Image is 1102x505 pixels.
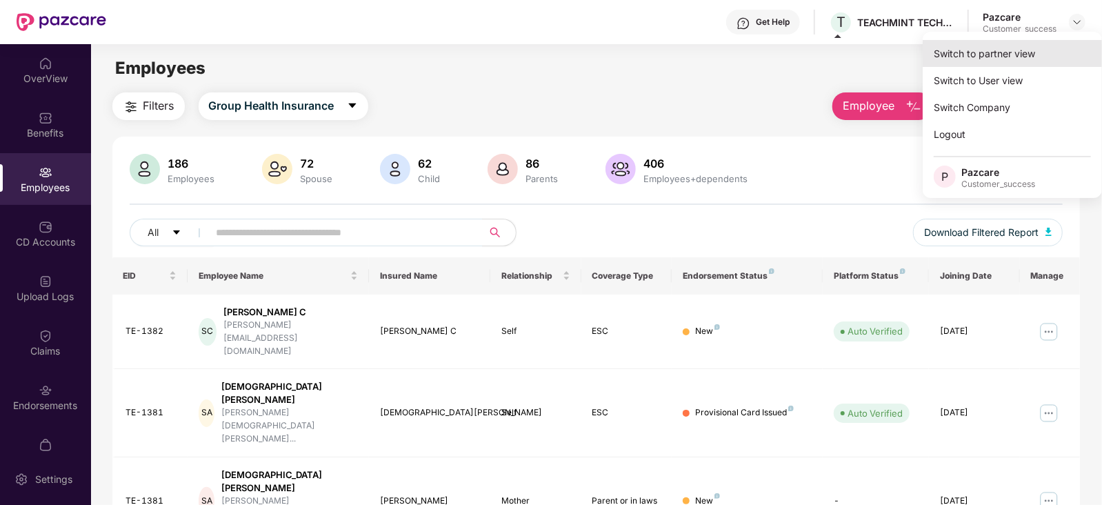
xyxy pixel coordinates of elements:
div: Auto Verified [848,406,903,420]
img: svg+xml;base64,PHN2ZyB4bWxucz0iaHR0cDovL3d3dy53My5vcmcvMjAwMC9zdmciIHdpZHRoPSI4IiBoZWlnaHQ9IjgiIH... [769,268,774,274]
div: Switch to partner view [923,40,1102,67]
div: Child [416,173,443,184]
span: Group Health Insurance [209,97,334,115]
div: [DATE] [940,406,1009,419]
div: ESC [592,406,661,419]
th: Joining Date [929,257,1020,295]
div: Employees [166,173,218,184]
img: svg+xml;base64,PHN2ZyB4bWxucz0iaHR0cDovL3d3dy53My5vcmcvMjAwMC9zdmciIHdpZHRoPSI4IiBoZWlnaHQ9IjgiIH... [900,268,905,274]
div: Platform Status [834,270,918,281]
img: New Pazcare Logo [17,13,106,31]
div: [DEMOGRAPHIC_DATA][PERSON_NAME] [221,380,358,406]
span: Employee [843,97,894,115]
div: Switch to User view [923,67,1102,94]
div: Pazcare [983,10,1056,23]
img: svg+xml;base64,PHN2ZyB4bWxucz0iaHR0cDovL3d3dy53My5vcmcvMjAwMC9zdmciIHdpZHRoPSI4IiBoZWlnaHQ9IjgiIH... [714,493,720,499]
img: svg+xml;base64,PHN2ZyBpZD0iRW1wbG95ZWVzIiB4bWxucz0iaHR0cDovL3d3dy53My5vcmcvMjAwMC9zdmciIHdpZHRoPS... [39,166,52,179]
div: Employees+dependents [641,173,751,184]
div: 406 [641,157,751,170]
div: [PERSON_NAME][EMAIL_ADDRESS][DOMAIN_NAME] [223,319,359,358]
span: caret-down [347,100,358,112]
div: [DEMOGRAPHIC_DATA][PERSON_NAME] [380,406,479,419]
img: svg+xml;base64,PHN2ZyB4bWxucz0iaHR0cDovL3d3dy53My5vcmcvMjAwMC9zdmciIHhtbG5zOnhsaW5rPSJodHRwOi8vd3... [130,154,160,184]
img: svg+xml;base64,PHN2ZyB4bWxucz0iaHR0cDovL3d3dy53My5vcmcvMjAwMC9zdmciIHhtbG5zOnhsaW5rPSJodHRwOi8vd3... [262,154,292,184]
img: svg+xml;base64,PHN2ZyB4bWxucz0iaHR0cDovL3d3dy53My5vcmcvMjAwMC9zdmciIHhtbG5zOnhsaW5rPSJodHRwOi8vd3... [380,154,410,184]
th: Manage [1020,257,1081,295]
div: 62 [416,157,443,170]
img: svg+xml;base64,PHN2ZyBpZD0iTXlfT3JkZXJzIiBkYXRhLW5hbWU9Ik15IE9yZGVycyIgeG1sbnM9Imh0dHA6Ly93d3cudz... [39,438,52,452]
div: Self [501,325,570,338]
div: 72 [298,157,336,170]
div: [PERSON_NAME] C [223,306,359,319]
div: SA [199,399,214,427]
th: Relationship [490,257,581,295]
span: search [482,227,509,238]
span: caret-down [172,228,181,239]
span: Download Filtered Report [924,225,1039,240]
button: search [482,219,517,246]
div: Auto Verified [848,324,903,338]
img: svg+xml;base64,PHN2ZyBpZD0iRHJvcGRvd24tMzJ4MzIiIHhtbG5zPSJodHRwOi8vd3d3LnczLm9yZy8yMDAwL3N2ZyIgd2... [1072,17,1083,28]
span: T [836,14,845,30]
span: Employee Name [199,270,348,281]
div: [DEMOGRAPHIC_DATA][PERSON_NAME] [221,468,358,495]
th: Employee Name [188,257,369,295]
th: EID [112,257,188,295]
div: Spouse [298,173,336,184]
div: TE-1381 [126,406,177,419]
div: Logout [923,121,1102,148]
span: P [941,168,948,185]
div: SC [199,318,217,346]
div: TE-1382 [126,325,177,338]
div: New [695,325,720,338]
button: Download Filtered Report [913,219,1063,246]
div: Parents [523,173,561,184]
th: Insured Name [369,257,490,295]
div: Customer_success [961,179,1035,190]
button: Allcaret-down [130,219,214,246]
div: Switch Company [923,94,1102,121]
div: Self [501,406,570,419]
img: svg+xml;base64,PHN2ZyBpZD0iSGVscC0zMngzMiIgeG1sbnM9Imh0dHA6Ly93d3cudzMub3JnLzIwMDAvc3ZnIiB3aWR0aD... [737,17,750,30]
img: svg+xml;base64,PHN2ZyBpZD0iU2V0dGluZy0yMHgyMCIgeG1sbnM9Imh0dHA6Ly93d3cudzMub3JnLzIwMDAvc3ZnIiB3aW... [14,473,28,486]
div: [DATE] [940,325,1009,338]
span: All [148,225,159,240]
span: Filters [143,97,174,115]
img: svg+xml;base64,PHN2ZyB4bWxucz0iaHR0cDovL3d3dy53My5vcmcvMjAwMC9zdmciIHdpZHRoPSI4IiBoZWlnaHQ9IjgiIH... [714,324,720,330]
div: Settings [31,473,77,486]
div: [PERSON_NAME][DEMOGRAPHIC_DATA][PERSON_NAME]... [221,406,358,446]
img: svg+xml;base64,PHN2ZyB4bWxucz0iaHR0cDovL3d3dy53My5vcmcvMjAwMC9zdmciIHdpZHRoPSI4IiBoZWlnaHQ9IjgiIH... [788,406,794,411]
div: TEACHMINT TECHNOLOGIES PRIVATE LIMITED [857,16,954,29]
div: Customer_success [983,23,1056,34]
button: Filters [112,92,185,120]
div: Get Help [756,17,790,28]
img: svg+xml;base64,PHN2ZyBpZD0iVXBsb2FkX0xvZ3MiIGRhdGEtbmFtZT0iVXBsb2FkIExvZ3MiIHhtbG5zPSJodHRwOi8vd3... [39,275,52,288]
span: Relationship [501,270,560,281]
div: Pazcare [961,166,1035,179]
div: Endorsement Status [683,270,812,281]
div: [PERSON_NAME] C [380,325,479,338]
th: Coverage Type [581,257,672,295]
span: Employees [115,58,206,78]
div: ESC [592,325,661,338]
img: svg+xml;base64,PHN2ZyB4bWxucz0iaHR0cDovL3d3dy53My5vcmcvMjAwMC9zdmciIHhtbG5zOnhsaW5rPSJodHRwOi8vd3... [605,154,636,184]
div: 186 [166,157,218,170]
img: svg+xml;base64,PHN2ZyB4bWxucz0iaHR0cDovL3d3dy53My5vcmcvMjAwMC9zdmciIHhtbG5zOnhsaW5rPSJodHRwOi8vd3... [905,99,922,115]
div: 86 [523,157,561,170]
img: svg+xml;base64,PHN2ZyBpZD0iSG9tZSIgeG1sbnM9Imh0dHA6Ly93d3cudzMub3JnLzIwMDAvc3ZnIiB3aWR0aD0iMjAiIG... [39,57,52,70]
img: svg+xml;base64,PHN2ZyB4bWxucz0iaHR0cDovL3d3dy53My5vcmcvMjAwMC9zdmciIHdpZHRoPSIyNCIgaGVpZ2h0PSIyNC... [123,99,139,115]
img: svg+xml;base64,PHN2ZyB4bWxucz0iaHR0cDovL3d3dy53My5vcmcvMjAwMC9zdmciIHhtbG5zOnhsaW5rPSJodHRwOi8vd3... [1045,228,1052,236]
span: EID [123,270,167,281]
img: manageButton [1038,321,1060,343]
img: svg+xml;base64,PHN2ZyBpZD0iQmVuZWZpdHMiIHhtbG5zPSJodHRwOi8vd3d3LnczLm9yZy8yMDAwL3N2ZyIgd2lkdGg9Ij... [39,111,52,125]
img: svg+xml;base64,PHN2ZyB4bWxucz0iaHR0cDovL3d3dy53My5vcmcvMjAwMC9zdmciIHhtbG5zOnhsaW5rPSJodHRwOi8vd3... [488,154,518,184]
img: manageButton [1038,402,1060,424]
img: svg+xml;base64,PHN2ZyBpZD0iQ2xhaW0iIHhtbG5zPSJodHRwOi8vd3d3LnczLm9yZy8yMDAwL3N2ZyIgd2lkdGg9IjIwIi... [39,329,52,343]
img: svg+xml;base64,PHN2ZyBpZD0iQ0RfQWNjb3VudHMiIGRhdGEtbmFtZT0iQ0QgQWNjb3VudHMiIHhtbG5zPSJodHRwOi8vd3... [39,220,52,234]
button: Group Health Insurancecaret-down [199,92,368,120]
div: Provisional Card Issued [695,406,794,419]
button: Employee [832,92,932,120]
img: svg+xml;base64,PHN2ZyBpZD0iRW5kb3JzZW1lbnRzIiB4bWxucz0iaHR0cDovL3d3dy53My5vcmcvMjAwMC9zdmciIHdpZH... [39,384,52,397]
